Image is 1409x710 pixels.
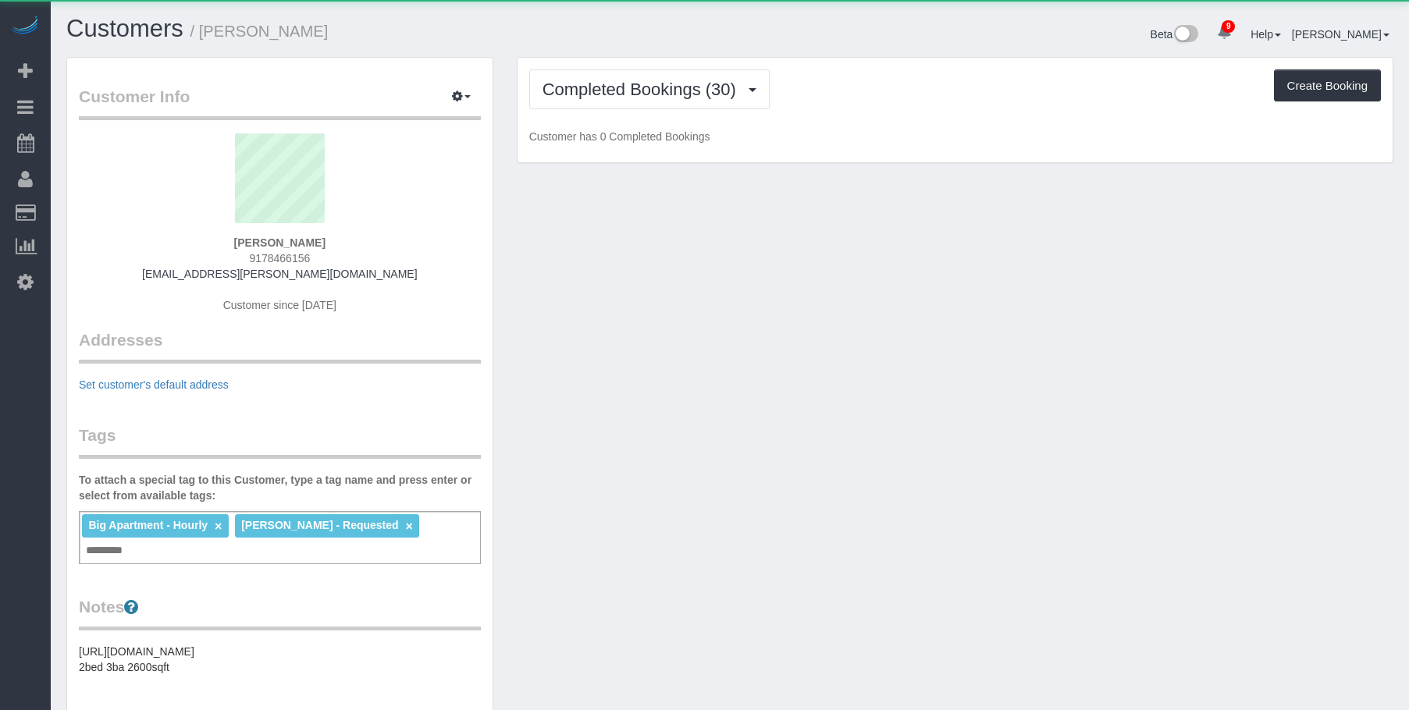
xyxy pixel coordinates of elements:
[9,16,41,37] img: Automaid Logo
[543,80,744,99] span: Completed Bookings (30)
[1151,28,1199,41] a: Beta
[79,85,481,120] legend: Customer Info
[79,644,481,675] pre: [URL][DOMAIN_NAME] 2bed 3ba 2600sqft
[215,520,222,533] a: ×
[1251,28,1281,41] a: Help
[88,519,208,531] span: Big Apartment - Hourly
[529,69,770,109] button: Completed Bookings (30)
[249,252,310,264] span: 9178466156
[79,472,481,503] label: To attach a special tag to this Customer, type a tag name and press enter or select from availabl...
[66,15,183,42] a: Customers
[1222,20,1235,33] span: 9
[79,424,481,459] legend: Tags
[79,378,229,391] a: Set customer's default address
[529,129,1381,144] p: Customer has 0 Completed Bookings
[405,520,412,533] a: ×
[1292,28,1389,41] a: [PERSON_NAME]
[241,519,398,531] span: [PERSON_NAME] - Requested
[234,236,326,249] strong: [PERSON_NAME]
[142,268,417,280] a: [EMAIL_ADDRESS][PERSON_NAME][DOMAIN_NAME]
[1209,16,1240,50] a: 9
[1172,25,1198,45] img: New interface
[190,23,329,40] small: / [PERSON_NAME]
[1274,69,1381,102] button: Create Booking
[223,299,336,311] span: Customer since [DATE]
[79,595,481,630] legend: Notes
